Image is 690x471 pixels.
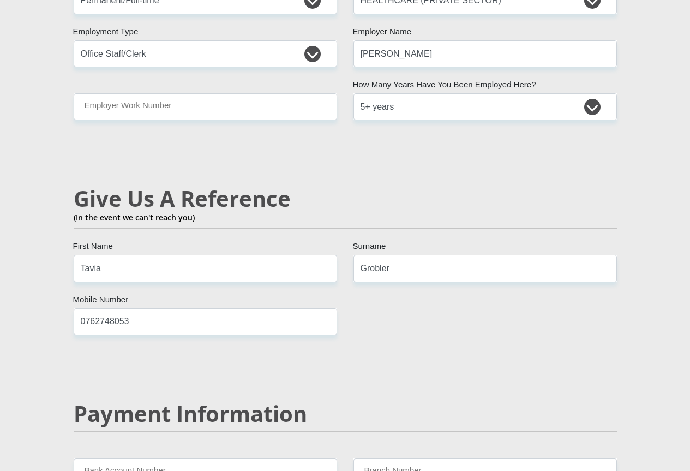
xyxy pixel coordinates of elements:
input: Surname [353,255,617,282]
input: Employer Work Number [74,93,337,120]
input: Name [74,255,337,282]
input: Mobile Number [74,308,337,335]
p: (In the event we can't reach you) [74,212,617,223]
h2: Give Us A Reference [74,186,617,212]
h2: Payment Information [74,401,617,427]
input: Employer's Name [353,40,617,67]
